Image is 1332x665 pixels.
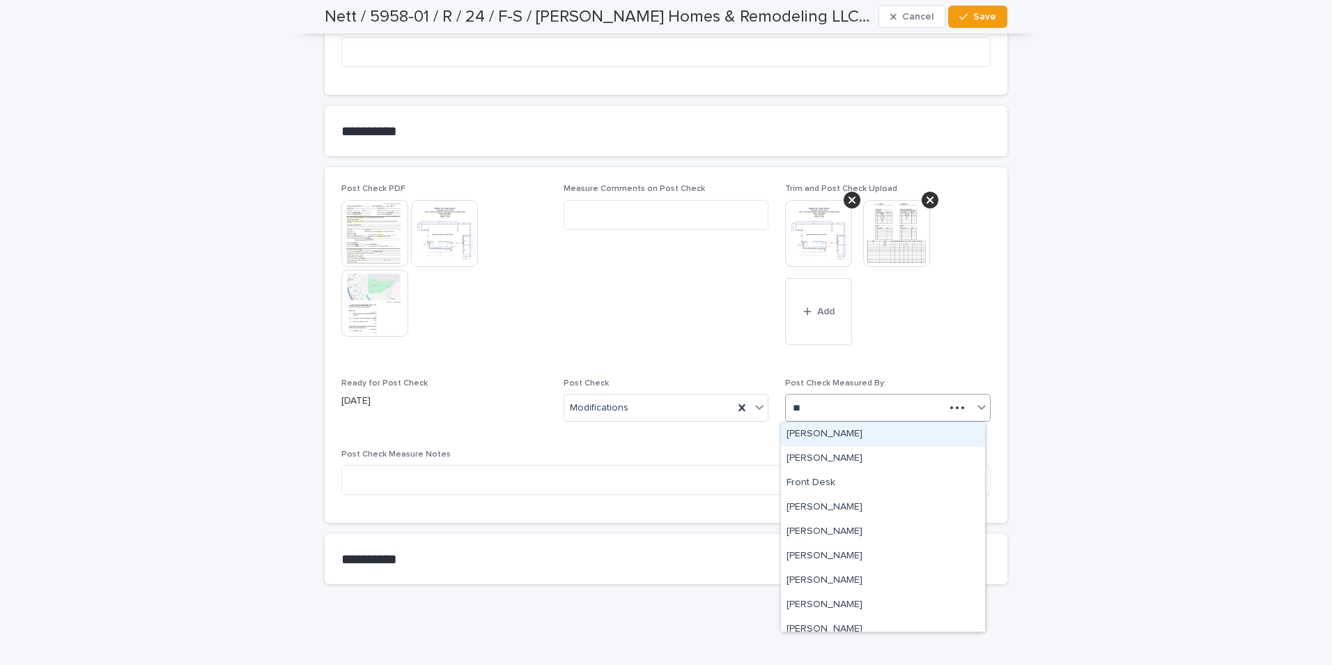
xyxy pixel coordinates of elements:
[781,593,985,618] div: Rolando
[781,447,985,471] div: Elvis Castro
[781,520,985,544] div: Julio Rodriguez
[570,401,628,415] span: Modifications
[341,185,405,193] span: Post Check PDF
[781,496,985,520] div: Gerry Nikiforoff
[902,12,934,22] span: Cancel
[781,422,985,447] div: Arturo
[781,618,985,642] div: Ron
[785,379,886,388] span: Post Check Measured By:
[341,379,428,388] span: Ready for Post Check
[781,544,985,569] div: Larry Brooks
[564,185,705,193] span: Measure Comments on Post Check
[781,569,985,593] div: Robert Harrell
[973,12,996,22] span: Save
[817,307,835,316] span: Add
[878,6,945,28] button: Cancel
[785,185,897,193] span: Trim and Post Check Upload
[948,6,1007,28] button: Save
[341,450,451,459] span: Post Check Measure Notes
[341,394,547,408] p: [DATE]
[325,7,873,27] h2: Nett / 5958-01 / R / 24 / F-S / Walker Homes & Remodeling LLC / Phillip Jones
[564,379,609,388] span: Post Check
[781,471,985,496] div: Front Desk
[785,278,852,345] button: Add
